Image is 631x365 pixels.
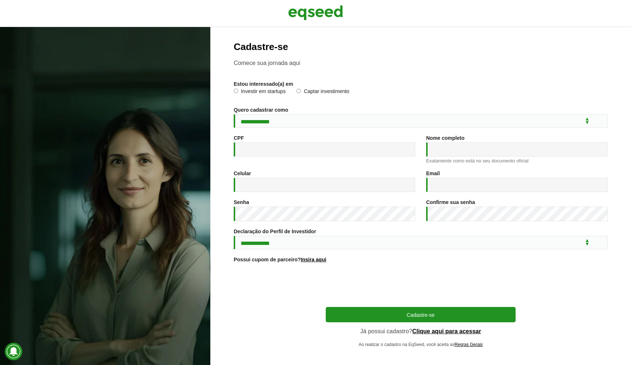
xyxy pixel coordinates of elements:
[297,89,301,93] input: Captar investimento
[426,200,475,205] label: Confirme sua senha
[455,342,483,347] a: Regras Gerais
[234,200,249,205] label: Senha
[234,229,316,234] label: Declaração do Perfil de Investidor
[234,171,251,176] label: Celular
[234,257,326,262] label: Possui cupom de parceiro?
[426,158,608,163] div: Exatamente como está no seu documento oficial
[234,135,244,141] label: CPF
[301,257,326,262] a: Insira aqui
[234,107,288,112] label: Quero cadastrar como
[326,342,516,347] p: Ao realizar o cadastro na EqSeed, você aceita as
[426,171,440,176] label: Email
[326,328,516,335] p: Já possui cadastro?
[234,89,238,93] input: Investir em startups
[326,307,516,322] button: Cadastre-se
[288,4,343,22] img: EqSeed Logo
[426,135,464,141] label: Nome completo
[234,42,608,52] h2: Cadastre-se
[234,81,293,87] label: Estou interessado(a) em
[297,89,349,96] label: Captar investimento
[365,271,476,300] iframe: reCAPTCHA
[234,59,608,66] p: Comece sua jornada aqui
[412,328,481,334] a: Clique aqui para acessar
[234,89,286,96] label: Investir em startups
